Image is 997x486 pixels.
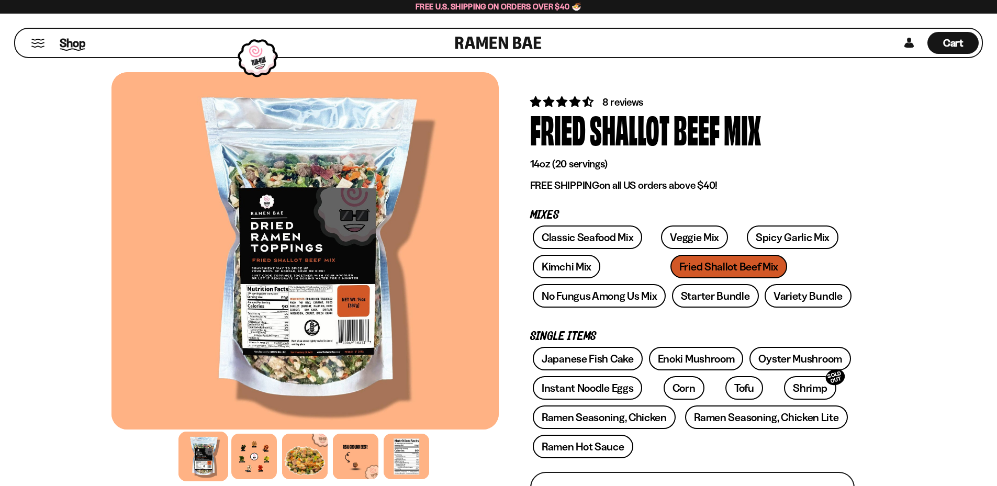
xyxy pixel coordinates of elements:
a: Starter Bundle [672,284,759,308]
a: Cart [927,29,979,57]
span: Free U.S. Shipping on Orders over $40 🍜 [416,2,581,12]
div: Shallot [590,109,669,149]
a: ShrimpSOLD OUT [784,376,836,400]
div: SOLD OUT [824,367,847,388]
a: Ramen Seasoning, Chicken Lite [685,405,847,429]
div: Mix [724,109,761,149]
strong: FREE SHIPPING [530,179,599,191]
div: Fried [530,109,586,149]
span: Cart [943,37,964,49]
p: Mixes [530,210,855,220]
a: Spicy Garlic Mix [747,225,838,249]
span: 8 reviews [602,96,643,108]
a: Ramen Seasoning, Chicken [533,405,676,429]
a: Shop [60,31,85,55]
a: Kimchi Mix [533,255,600,278]
p: 14oz (20 servings) [530,157,855,171]
a: Japanese Fish Cake [533,347,643,370]
span: Shop [60,35,85,51]
a: Oyster Mushroom [749,347,851,370]
a: Variety Bundle [765,284,852,308]
p: on all US orders above $40! [530,179,855,192]
a: Tofu [725,376,763,400]
a: Corn [664,376,704,400]
a: No Fungus Among Us Mix [533,284,666,308]
div: Beef [674,109,720,149]
a: Ramen Hot Sauce [533,435,633,458]
p: Single Items [530,332,855,342]
a: Instant Noodle Eggs [533,376,642,400]
span: 4.62 stars [530,95,596,108]
button: Mobile Menu Trigger [31,39,45,48]
a: Classic Seafood Mix [533,225,642,249]
a: Enoki Mushroom [649,347,744,370]
a: Veggie Mix [661,225,728,249]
